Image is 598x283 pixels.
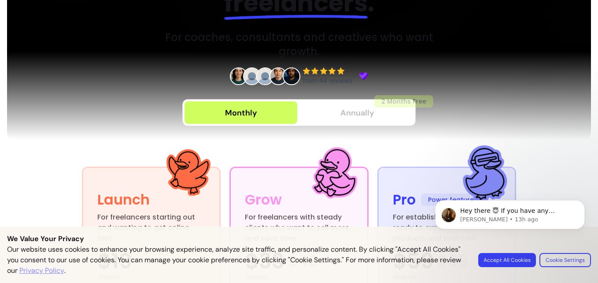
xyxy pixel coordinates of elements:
[225,107,257,119] div: Monthly
[374,95,433,108] span: 2 Months Free
[97,212,206,233] div: For freelancers starting out and wanting to get online fast.
[150,30,448,59] h3: For coaches, consultants and creatives who want growth.
[97,189,150,210] div: Launch
[19,265,64,276] a: Privacy Policy
[422,182,598,279] iframe: Intercom notifications message
[421,194,481,206] span: Power feature
[7,244,468,276] p: Our website uses cookies to enhance your browsing experience, analyze site traffic, and personali...
[340,107,374,119] span: Annually
[7,234,591,244] p: We Value Your Privacy
[393,189,416,210] div: Pro
[245,189,282,210] div: Grow
[393,212,501,233] div: For established freelancers ready to expand into products and premium services.
[245,212,353,233] div: For freelancers with steady clients who want to sell more and save time.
